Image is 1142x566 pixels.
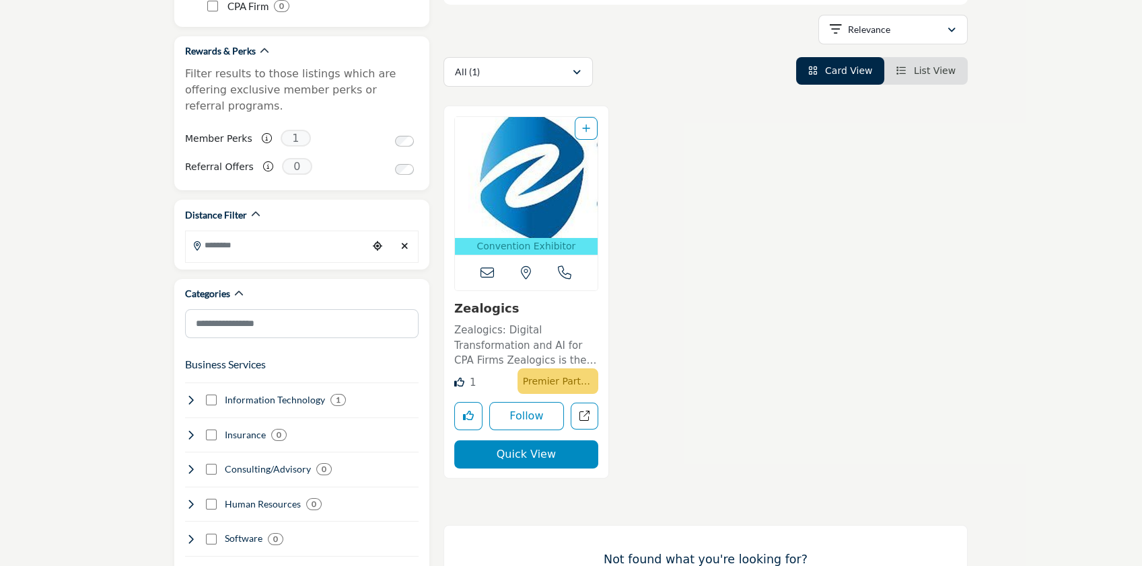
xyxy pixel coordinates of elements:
[571,403,598,430] a: Open zealogics in new tab
[454,301,598,316] h3: Zealogics
[884,57,968,85] li: List View
[455,65,480,79] p: All (1)
[207,1,218,11] input: CPA Firm checkbox
[454,402,483,430] button: Like listing
[206,430,217,440] input: Select Insurance checkbox
[454,323,598,368] p: Zealogics: Digital Transformation and AI for CPA Firms Zealogics is the premier provider of digit...
[470,376,476,389] span: 1
[185,208,247,222] h2: Distance Filter
[206,534,217,544] input: Select Software checkbox
[322,464,326,474] b: 0
[282,158,312,175] span: 0
[455,117,598,238] img: Zealogics
[848,23,890,36] p: Relevance
[454,377,464,387] i: Like
[796,57,885,85] li: Card View
[206,499,217,510] input: Select Human Resources checkbox
[454,440,598,469] button: Quick View
[185,66,419,114] p: Filter results to those listings which are offering exclusive member perks or referral programs.
[225,532,262,545] h4: Software: Accounting sotware, tax software, workflow, etc.
[489,402,564,430] button: Follow
[395,136,414,147] input: Switch to Member Perks
[185,356,266,372] button: Business Services
[316,463,332,475] div: 0 Results For Consulting/Advisory
[306,498,322,510] div: 0 Results For Human Resources
[367,232,388,261] div: Choose your current location
[185,155,254,179] label: Referral Offers
[225,428,266,442] h4: Insurance: Professional liability, healthcare, life insurance, risk management
[914,65,956,76] span: List View
[277,430,281,440] b: 0
[273,534,278,544] b: 0
[281,130,311,147] span: 1
[206,395,217,405] input: Select Information Technology checkbox
[225,393,325,407] h4: Information Technology: Software, cloud services, data management, analytics, automation
[395,164,414,175] input: Switch to Referral Offers
[336,395,341,405] b: 1
[185,127,252,151] label: Member Perks
[394,232,415,261] div: Clear search location
[268,533,283,545] div: 0 Results For Software
[896,65,956,76] a: View List
[186,232,367,258] input: Search Location
[312,499,316,509] b: 0
[825,65,872,76] span: Card View
[455,117,598,255] a: Open Listing in new tab
[454,319,598,368] a: Zealogics: Digital Transformation and AI for CPA Firms Zealogics is the premier provider of digit...
[185,309,419,338] input: Search Category
[185,287,230,300] h2: Categories
[808,65,873,76] a: View Card
[458,239,595,253] p: Convention Exhibitor
[225,462,311,476] h4: Consulting/Advisory: Business consulting, mergers & acquisitions, growth strategies
[225,497,301,511] h4: Human Resources: Payroll, benefits, HR consulting, talent acquisition, training
[330,394,346,406] div: 1 Results For Information Technology
[185,44,256,58] h2: Rewards & Perks
[271,429,287,441] div: 0 Results For Insurance
[582,123,590,134] a: Add To List
[818,15,968,44] button: Relevance
[523,372,593,391] p: Premier Partner
[206,464,217,475] input: Select Consulting/Advisory checkbox
[279,1,284,11] b: 0
[454,301,519,315] a: Zealogics
[443,57,593,87] button: All (1)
